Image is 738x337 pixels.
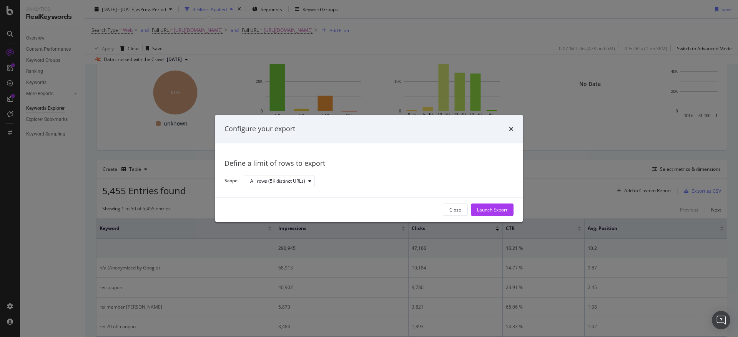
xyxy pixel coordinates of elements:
button: All rows (5K distinct URLs) [244,175,315,187]
button: Close [443,204,468,216]
div: Define a limit of rows to export [224,159,514,168]
div: Close [449,206,461,213]
button: Launch Export [471,204,514,216]
div: Configure your export [224,124,295,134]
div: All rows (5K distinct URLs) [250,179,305,183]
label: Scope [224,178,238,186]
div: Open Intercom Messenger [712,311,730,329]
div: times [509,124,514,134]
div: modal [215,115,523,222]
div: Launch Export [477,206,507,213]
